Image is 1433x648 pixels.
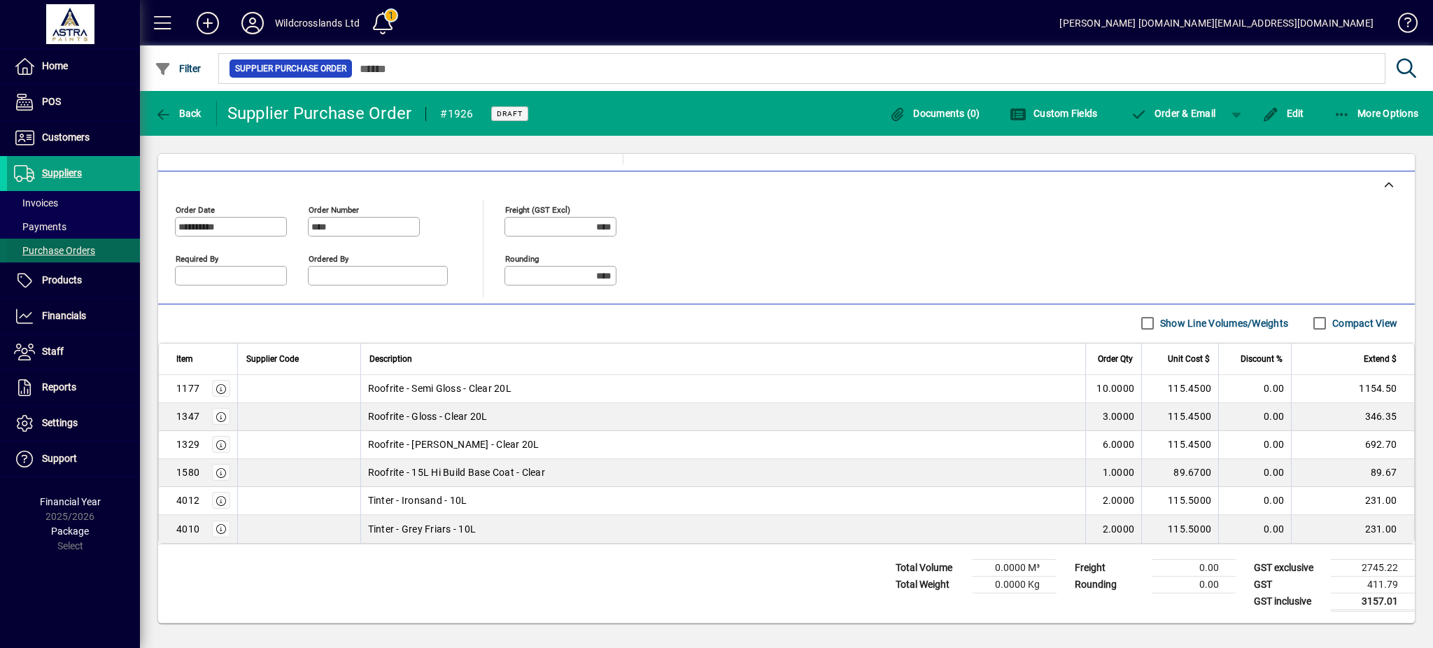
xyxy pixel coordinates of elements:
[235,62,346,76] span: Supplier Purchase Order
[176,409,199,423] div: 1347
[7,239,140,262] a: Purchase Orders
[1085,487,1141,515] td: 2.0000
[1331,576,1415,593] td: 411.79
[1334,108,1419,119] span: More Options
[309,253,348,263] mat-label: Ordered by
[42,167,82,178] span: Suppliers
[497,109,523,118] span: Draft
[368,437,539,451] span: Roofrite - [PERSON_NAME] - Clear 20L
[1291,375,1414,403] td: 1154.50
[155,108,202,119] span: Back
[1010,108,1098,119] span: Custom Fields
[42,453,77,464] span: Support
[176,381,199,395] div: 1177
[7,370,140,405] a: Reports
[369,351,412,367] span: Description
[176,253,218,263] mat-label: Required by
[176,351,193,367] span: Item
[1291,515,1414,543] td: 231.00
[176,437,199,451] div: 1329
[1330,101,1423,126] button: More Options
[7,191,140,215] a: Invoices
[1218,403,1291,431] td: 0.00
[42,132,90,143] span: Customers
[176,493,199,507] div: 4012
[42,381,76,393] span: Reports
[973,576,1057,593] td: 0.0000 Kg
[7,85,140,120] a: POS
[1259,101,1308,126] button: Edit
[889,559,973,576] td: Total Volume
[368,409,488,423] span: Roofrite - Gloss - Clear 20L
[1141,487,1218,515] td: 115.5000
[1006,101,1101,126] button: Custom Fields
[176,522,199,536] div: 4010
[1141,431,1218,459] td: 115.4500
[440,103,473,125] div: #1926
[1247,576,1331,593] td: GST
[886,101,984,126] button: Documents (0)
[309,204,359,214] mat-label: Order number
[14,245,95,256] span: Purchase Orders
[1291,487,1414,515] td: 231.00
[7,442,140,477] a: Support
[7,406,140,441] a: Settings
[1152,576,1236,593] td: 0.00
[1218,459,1291,487] td: 0.00
[1141,403,1218,431] td: 115.4500
[42,60,68,71] span: Home
[889,576,973,593] td: Total Weight
[1141,375,1218,403] td: 115.4500
[14,221,66,232] span: Payments
[1085,515,1141,543] td: 2.0000
[1364,351,1397,367] span: Extend $
[1085,375,1141,403] td: 10.0000
[368,381,511,395] span: Roofrite - Semi Gloss - Clear 20L
[151,101,205,126] button: Back
[227,102,412,125] div: Supplier Purchase Order
[1218,375,1291,403] td: 0.00
[42,417,78,428] span: Settings
[7,49,140,84] a: Home
[1141,459,1218,487] td: 89.6700
[176,204,215,214] mat-label: Order date
[14,197,58,209] span: Invoices
[1085,403,1141,431] td: 3.0000
[42,346,64,357] span: Staff
[42,274,82,286] span: Products
[1157,316,1288,330] label: Show Line Volumes/Weights
[185,10,230,36] button: Add
[51,526,89,537] span: Package
[1218,487,1291,515] td: 0.00
[889,108,980,119] span: Documents (0)
[1130,108,1215,119] span: Order & Email
[1152,559,1236,576] td: 0.00
[1331,559,1415,576] td: 2745.22
[7,299,140,334] a: Financials
[1085,431,1141,459] td: 6.0000
[1388,3,1416,48] a: Knowledge Base
[246,351,299,367] span: Supplier Code
[151,56,205,81] button: Filter
[1059,12,1374,34] div: [PERSON_NAME] [DOMAIN_NAME][EMAIL_ADDRESS][DOMAIN_NAME]
[7,263,140,298] a: Products
[368,522,477,536] span: Tinter - Grey Friars - 10L
[1291,459,1414,487] td: 89.67
[1241,351,1283,367] span: Discount %
[1218,431,1291,459] td: 0.00
[1291,431,1414,459] td: 692.70
[1068,559,1152,576] td: Freight
[7,215,140,239] a: Payments
[973,559,1057,576] td: 0.0000 M³
[1329,316,1397,330] label: Compact View
[1141,515,1218,543] td: 115.5000
[1123,101,1222,126] button: Order & Email
[7,120,140,155] a: Customers
[1247,559,1331,576] td: GST exclusive
[1262,108,1304,119] span: Edit
[40,496,101,507] span: Financial Year
[1218,515,1291,543] td: 0.00
[42,96,61,107] span: POS
[1331,593,1415,610] td: 3157.01
[1247,593,1331,610] td: GST inclusive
